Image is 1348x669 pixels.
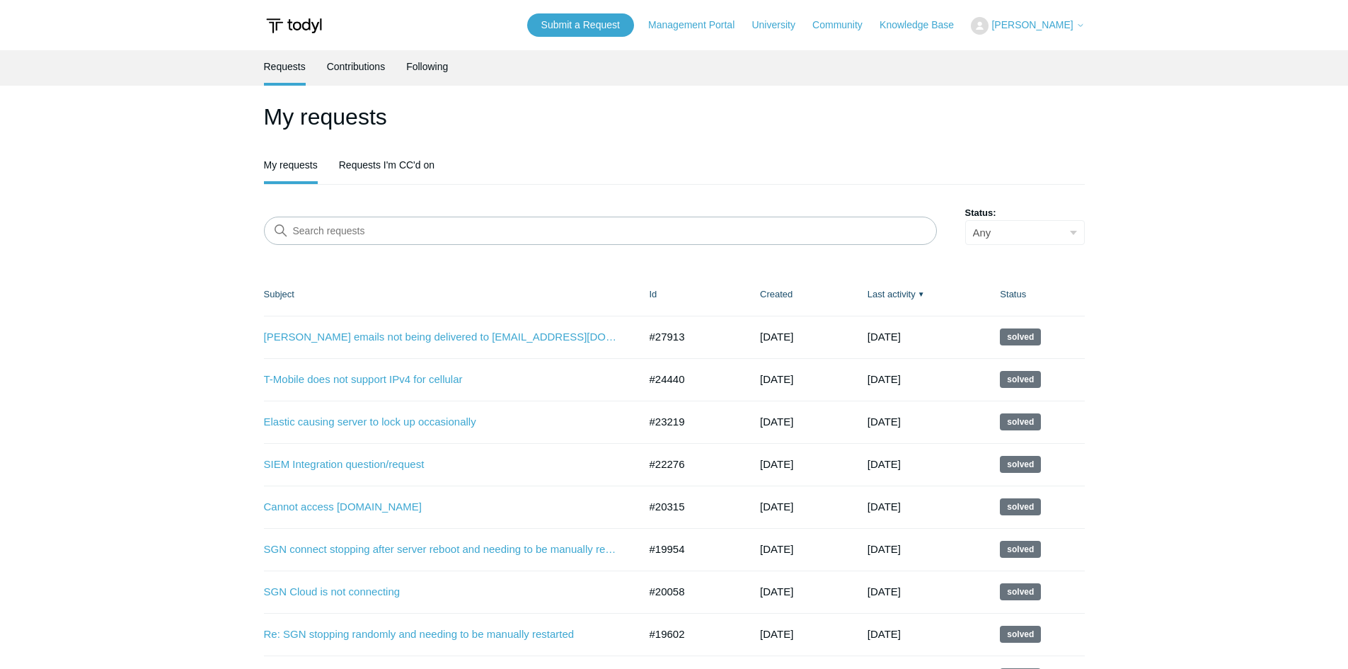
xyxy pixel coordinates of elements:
[751,18,809,33] a: University
[986,273,1084,316] th: Status
[635,528,747,571] td: #19954
[868,628,901,640] time: 09/16/2024, 13:03
[760,416,793,428] time: 02/25/2025, 17:45
[868,289,916,299] a: Last activity▼
[264,499,618,515] a: Cannot access [DOMAIN_NAME]
[635,443,747,486] td: #22276
[264,149,318,181] a: My requests
[760,289,793,299] a: Created
[868,585,901,597] time: 10/01/2024, 18:02
[868,458,901,470] time: 01/28/2025, 17:03
[868,543,901,555] time: 10/03/2024, 15:03
[635,358,747,401] td: #24440
[635,401,747,443] td: #23219
[760,585,793,597] time: 09/10/2024, 17:28
[965,206,1085,220] label: Status:
[880,18,968,33] a: Knowledge Base
[635,613,747,656] td: #19602
[264,627,618,643] a: Re: SGN stopping randomly and needing to be manually restarted
[327,50,386,83] a: Contributions
[1000,413,1041,430] span: This request has been solved
[868,331,901,343] time: 09/04/2025, 10:29
[635,273,747,316] th: Id
[1000,583,1041,600] span: This request has been solved
[760,628,793,640] time: 08/19/2024, 11:16
[971,17,1084,35] button: [PERSON_NAME]
[264,457,618,473] a: SIEM Integration question/request
[635,316,747,358] td: #27913
[1000,371,1041,388] span: This request has been solved
[760,331,793,343] time: 09/03/2025, 21:15
[991,19,1073,30] span: [PERSON_NAME]
[339,149,434,181] a: Requests I'm CC'd on
[760,501,793,513] time: 09/24/2024, 10:56
[760,373,793,385] time: 04/24/2025, 10:26
[918,289,925,299] span: ▼
[760,543,793,555] time: 09/05/2024, 09:25
[635,486,747,528] td: #20315
[868,373,901,385] time: 05/22/2025, 17:02
[264,584,618,600] a: SGN Cloud is not connecting
[868,501,901,513] time: 10/16/2024, 10:03
[264,542,618,558] a: SGN connect stopping after server reboot and needing to be manually restarted
[406,50,448,83] a: Following
[527,13,634,37] a: Submit a Request
[264,273,635,316] th: Subject
[1000,626,1041,643] span: This request has been solved
[1000,541,1041,558] span: This request has been solved
[264,217,937,245] input: Search requests
[635,571,747,613] td: #20058
[1000,328,1041,345] span: This request has been solved
[868,416,901,428] time: 04/02/2025, 19:02
[648,18,749,33] a: Management Portal
[760,458,793,470] time: 01/08/2025, 16:36
[264,329,618,345] a: [PERSON_NAME] emails not being delivered to [EMAIL_ADDRESS][DOMAIN_NAME]
[264,372,618,388] a: T-Mobile does not support IPv4 for cellular
[1000,498,1041,515] span: This request has been solved
[812,18,877,33] a: Community
[264,100,1085,134] h1: My requests
[1000,456,1041,473] span: This request has been solved
[264,50,306,83] a: Requests
[264,414,618,430] a: Elastic causing server to lock up occasionally
[264,13,324,39] img: Todyl Support Center Help Center home page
